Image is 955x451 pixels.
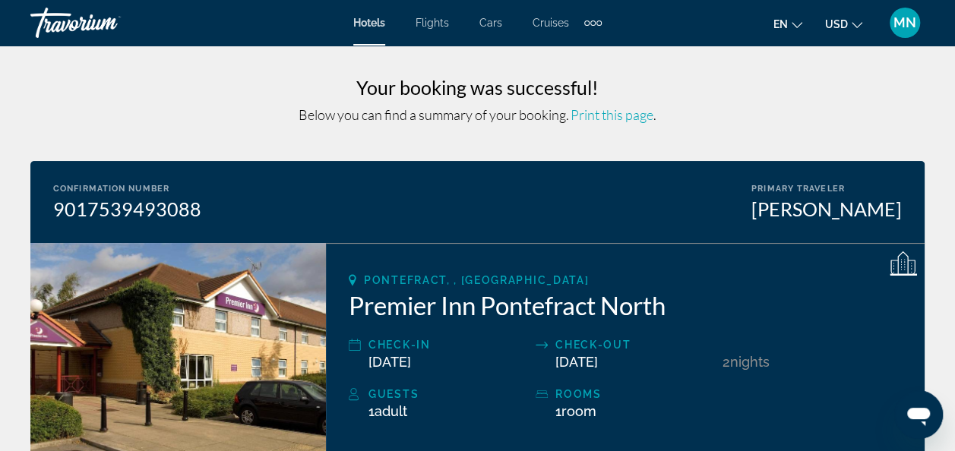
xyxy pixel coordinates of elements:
span: Print this page [571,106,653,123]
span: Room [561,403,596,419]
h3: Your booking was successful! [30,76,925,99]
div: Check-out [555,336,715,354]
span: [DATE] [368,354,411,370]
span: 1 [555,403,596,419]
span: Pontefract, , [GEOGRAPHIC_DATA] [364,274,589,286]
span: 1 [368,403,407,419]
span: Below you can find a summary of your booking. [299,106,569,123]
button: Extra navigation items [584,11,602,35]
span: Nights [730,354,770,370]
div: Confirmation Number [53,184,201,194]
a: Flights [416,17,449,29]
h2: Premier Inn Pontefract North [349,290,902,320]
button: Change currency [825,13,862,35]
div: 9017539493088 [53,197,201,220]
span: MN [893,15,916,30]
iframe: Button to launch messaging window [894,390,943,439]
span: Adult [375,403,407,419]
a: Travorium [30,3,182,43]
span: USD [825,18,848,30]
a: Hotels [353,17,385,29]
span: en [773,18,788,30]
a: Cars [479,17,502,29]
div: Primary Traveler [751,184,902,194]
div: Guests [368,385,528,403]
div: Check-in [368,336,528,354]
button: Change language [773,13,802,35]
a: Cruises [533,17,569,29]
span: 2 [723,354,730,370]
span: . [571,106,656,123]
button: User Menu [885,7,925,39]
span: [DATE] [555,354,598,370]
div: [PERSON_NAME] [751,197,902,220]
div: rooms [555,385,715,403]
